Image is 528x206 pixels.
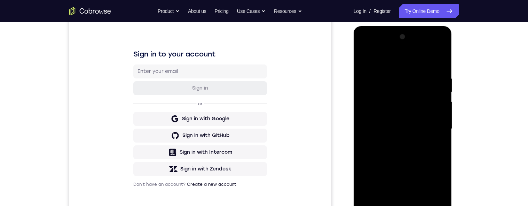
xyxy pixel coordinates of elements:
[399,4,459,18] a: Try Online Demo
[110,147,163,154] div: Sign in with Intercom
[64,161,198,175] button: Sign in with Zendesk
[237,4,266,18] button: Use Cases
[64,127,198,141] button: Sign in with GitHub
[373,4,391,18] a: Register
[69,7,111,15] a: Go to the home page
[113,131,160,138] div: Sign in with GitHub
[64,144,198,158] button: Sign in with Intercom
[369,7,371,15] span: /
[111,164,162,171] div: Sign in with Zendesk
[214,4,228,18] a: Pricing
[118,181,167,185] a: Create a new account
[113,114,160,121] div: Sign in with Google
[64,180,198,186] p: Don't have an account?
[127,100,135,105] p: or
[274,4,302,18] button: Resources
[64,110,198,124] button: Sign in with Google
[354,4,367,18] a: Log In
[158,4,180,18] button: Product
[188,4,206,18] a: About us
